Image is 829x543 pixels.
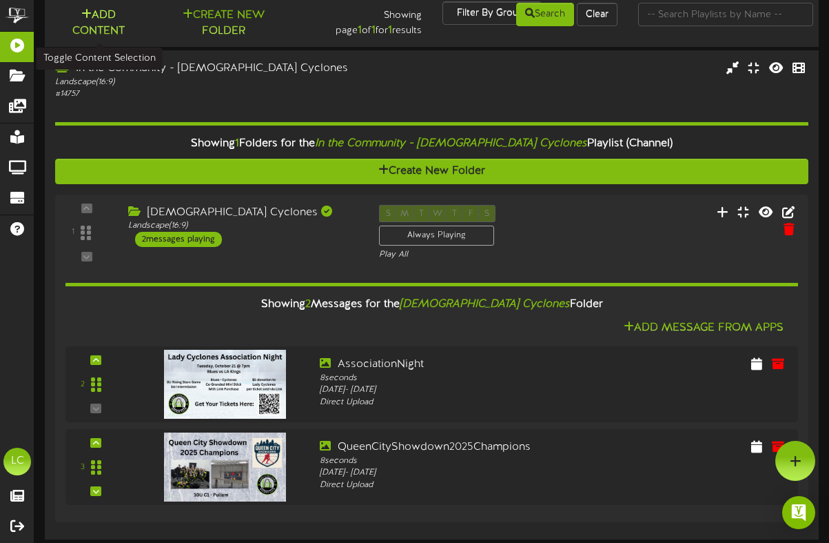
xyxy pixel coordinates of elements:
[320,440,604,455] div: QueenCityShowdown2025Champions
[400,298,570,310] i: [DEMOGRAPHIC_DATA] Cyclones
[442,1,542,25] button: Filter By Group
[320,373,604,384] div: 8 seconds
[320,455,604,467] div: 8 seconds
[620,319,788,337] button: Add Message From Apps
[516,3,574,26] button: Search
[782,496,815,529] div: Open Intercom Messenger
[50,7,147,40] button: Add Content
[157,7,291,40] button: Create New Folder
[371,24,376,37] strong: 1
[379,226,494,246] div: Always Playing
[301,1,432,39] div: Showing page of for results
[55,77,357,88] div: Landscape ( 16:9 )
[320,357,604,373] div: AssociationNight
[358,24,362,37] strong: 1
[379,249,546,261] div: Play All
[55,88,357,100] div: # 14757
[55,159,808,184] button: Create New Folder
[388,24,392,37] strong: 1
[638,3,813,26] input: -- Search Playlists by Name --
[305,298,311,310] span: 2
[235,137,239,150] span: 1
[320,480,604,491] div: Direct Upload
[45,129,819,159] div: Showing Folders for the Playlist (Channel)
[55,290,808,319] div: Showing Messages for the Folder
[164,433,287,502] img: 6a269776-498d-4b3c-ae1a-92ec556725f1.png
[128,205,358,221] div: [DEMOGRAPHIC_DATA] Cyclones
[164,350,287,419] img: 20d2be83-d800-4c64-b015-036c70191c4a.png
[315,137,587,150] i: In the Community - [DEMOGRAPHIC_DATA] Cyclones
[320,397,604,408] div: Direct Upload
[135,232,222,247] div: 2 messages playing
[3,448,31,475] div: LC
[577,3,617,26] button: Clear
[320,467,604,479] div: [DATE] - [DATE]
[320,384,604,396] div: [DATE] - [DATE]
[55,61,357,77] div: In the Community - [DEMOGRAPHIC_DATA] Cyclones
[128,220,358,232] div: Landscape ( 16:9 )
